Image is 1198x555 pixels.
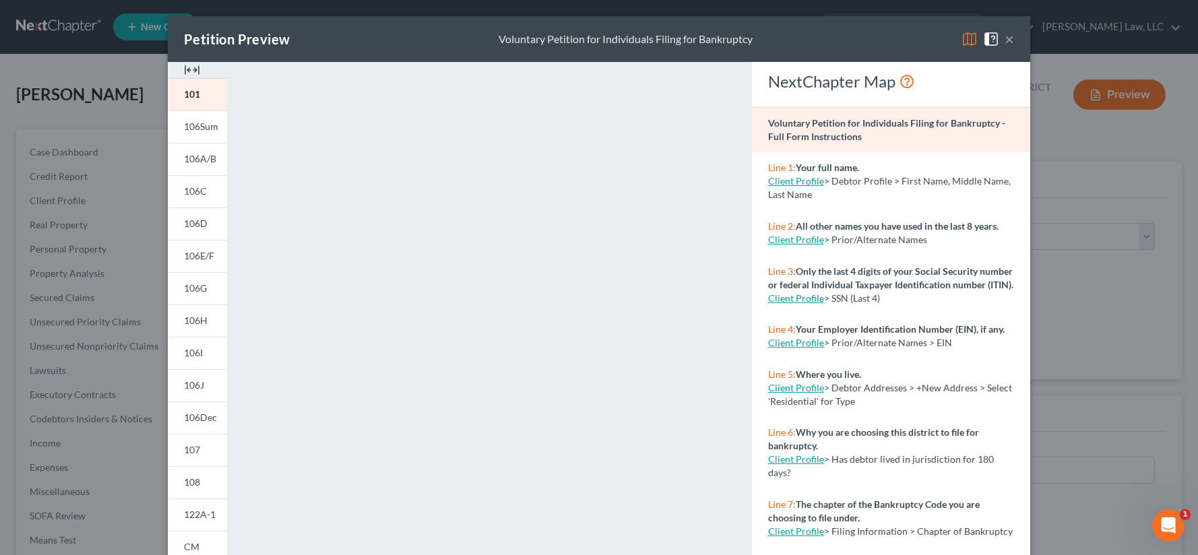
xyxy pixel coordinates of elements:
span: 101 [184,88,200,100]
span: 106Dec [184,412,217,423]
span: > Prior/Alternate Names [824,234,927,245]
a: 122A-1 [168,498,227,531]
span: > Debtor Profile > First Name, Middle Name, Last Name [768,175,1011,200]
span: Line 3: [768,265,796,277]
iframe: Intercom live chat [1152,509,1185,542]
span: Line 1: [768,162,796,173]
strong: The chapter of the Bankruptcy Code you are choosing to file under. [768,498,980,523]
a: 106A/B [168,143,227,175]
span: 1 [1180,509,1191,520]
a: Client Profile [768,382,824,393]
a: Client Profile [768,453,824,465]
a: 108 [168,466,227,498]
span: Line 2: [768,220,796,232]
span: 106A/B [184,153,216,164]
a: Client Profile [768,525,824,537]
span: 106Sum [184,121,218,132]
a: Client Profile [768,234,824,245]
span: 106I [184,347,203,358]
a: 106J [168,369,227,401]
a: 106C [168,175,227,207]
div: Petition Preview [184,30,290,48]
span: 108 [184,476,200,488]
span: > SSN (Last 4) [824,292,880,304]
a: 106G [168,272,227,304]
span: 106J [184,379,204,391]
span: 106D [184,218,208,229]
a: 107 [168,434,227,466]
a: Client Profile [768,175,824,187]
a: 106H [168,304,227,337]
span: > Filing Information > Chapter of Bankruptcy [824,525,1013,537]
span: Line 4: [768,323,796,335]
strong: Your Employer Identification Number (EIN), if any. [796,323,1005,335]
strong: Voluntary Petition for Individuals Filing for Bankruptcy - Full Form Instructions [768,117,1005,142]
span: > Has debtor lived in jurisdiction for 180 days? [768,453,994,478]
div: NextChapter Map [768,71,1014,92]
a: Client Profile [768,292,824,304]
strong: Why you are choosing this district to file for bankruptcy. [768,426,979,451]
span: Line 5: [768,368,796,380]
strong: All other names you have used in the last 8 years. [796,220,999,232]
span: 106E/F [184,250,214,261]
span: Line 7: [768,498,796,510]
a: 106I [168,337,227,369]
button: × [1005,31,1014,47]
img: help-close-5ba153eb36485ed6c1ea00a893f15db1cb9b99d6cae46e1a8edb6c62d00a1a76.svg [983,31,999,47]
strong: Only the last 4 digits of your Social Security number or federal Individual Taxpayer Identificati... [768,265,1013,290]
a: 106D [168,207,227,240]
span: CM [184,541,199,552]
div: Voluntary Petition for Individuals Filing for Bankruptcy [499,32,753,47]
span: 106G [184,282,207,294]
span: 107 [184,444,200,455]
span: 106C [184,185,207,197]
img: map-eea8200ae884c6f1103ae1953ef3d486a96c86aabb227e865a55264e3737af1f.svg [961,31,978,47]
span: 122A-1 [184,509,216,520]
span: > Debtor Addresses > +New Address > Select 'Residential' for Type [768,382,1012,407]
a: Client Profile [768,337,824,348]
span: 106H [184,315,208,326]
a: 106Dec [168,401,227,434]
img: expand-e0f6d898513216a626fdd78e52531dac95497ffd26381d4c15ee2fc46db09dca.svg [184,62,200,78]
span: Line 6: [768,426,796,438]
a: 106E/F [168,240,227,272]
a: 106Sum [168,110,227,143]
strong: Your full name. [796,162,859,173]
strong: Where you live. [796,368,861,380]
a: 101 [168,78,227,110]
span: > Prior/Alternate Names > EIN [824,337,952,348]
